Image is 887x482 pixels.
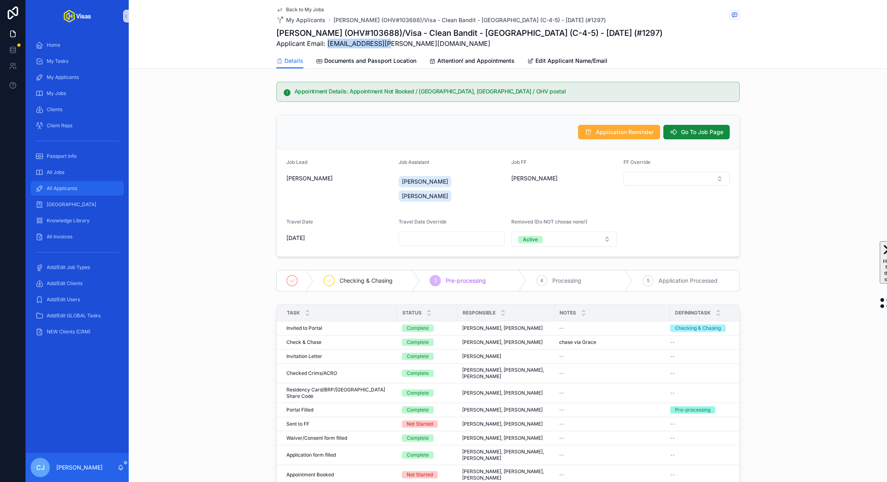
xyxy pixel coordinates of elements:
[276,27,663,39] h1: [PERSON_NAME] (OHV#103688)/Visa - Clean Bandit - [GEOGRAPHIC_DATA] (C-4-5) - [DATE] (#1297)
[437,57,515,65] span: Attention! and Appointments
[31,70,124,85] a: My Applicants
[286,353,322,360] span: Invitation Letter
[527,54,607,70] a: Edit Applicant Name/Email
[446,277,486,285] span: Pre-processing
[276,6,324,13] a: Back to My Jobs
[26,32,129,350] div: scrollable content
[675,310,711,316] span: DefiningTask
[276,39,663,48] span: Applicant Email: [EMAIL_ADDRESS][PERSON_NAME][DOMAIN_NAME]
[596,128,654,136] span: Application Reminder
[31,86,124,101] a: My Jobs
[286,219,313,225] span: Travel Date
[286,159,307,165] span: Job Lead
[462,325,543,331] span: [PERSON_NAME], [PERSON_NAME]
[540,277,543,284] span: 4
[47,90,66,97] span: My Jobs
[36,463,45,472] span: CJ
[47,264,90,271] span: Add/Edit Job Types
[286,6,324,13] span: Back to My Jobs
[399,219,447,225] span: Travel Date Override
[663,125,730,139] button: Go To Job Page
[407,325,429,332] div: Complete
[462,468,549,481] span: [PERSON_NAME], [PERSON_NAME], [PERSON_NAME]
[402,192,448,200] span: [PERSON_NAME]
[670,472,675,478] span: --
[31,165,124,180] a: All Jobs
[31,325,124,339] a: NEW Clients (CRM)
[399,159,429,165] span: Job Assistant
[560,310,576,316] span: Notes
[681,128,723,136] span: Go To Job Page
[333,16,606,24] a: [PERSON_NAME] (OHV#103688)/Visa - Clean Bandit - [GEOGRAPHIC_DATA] (C-4-5) - [DATE] (#1297)
[47,58,68,64] span: My Tasks
[47,217,90,224] span: Knowledge Library
[47,296,80,303] span: Add/Edit Users
[552,277,581,285] span: Processing
[670,421,675,427] span: --
[535,57,607,65] span: Edit Applicant Name/Email
[64,10,91,23] img: App logo
[670,353,675,360] span: --
[407,339,429,346] div: Complete
[670,390,675,396] span: --
[284,57,303,65] span: Details
[407,451,429,459] div: Complete
[407,406,429,414] div: Complete
[511,232,617,247] button: Select Button
[286,325,322,331] span: Invited to Portal
[511,159,527,165] span: Job FF
[286,234,393,242] span: [DATE]
[462,407,543,413] span: [PERSON_NAME], [PERSON_NAME]
[511,174,558,182] span: [PERSON_NAME]
[276,54,303,69] a: Details
[647,277,650,284] span: 5
[286,339,321,345] span: Check & Chase
[31,292,124,307] a: Add/Edit Users
[559,390,564,396] span: --
[324,57,416,65] span: Documents and Passport Location
[47,329,91,335] span: NEW Clients (CRM)
[286,421,309,427] span: Sent to FF
[31,197,124,212] a: [GEOGRAPHIC_DATA]
[559,353,564,360] span: --
[47,42,60,48] span: Home
[559,421,564,427] span: --
[462,353,501,360] span: [PERSON_NAME]
[47,234,72,240] span: All Invoices
[316,54,416,70] a: Documents and Passport Location
[670,370,675,376] span: --
[31,260,124,275] a: Add/Edit Job Types
[286,472,334,478] span: Appointment Booked
[31,230,124,244] a: All Invoices
[624,172,730,186] button: Select Button
[47,185,77,192] span: All Applicants
[675,325,721,332] div: Checking & Chasing
[559,339,596,345] span: chase via Grace
[407,434,429,442] div: Complete
[31,149,124,163] a: Passport Info
[276,16,325,24] a: My Applicants
[462,339,543,345] span: [PERSON_NAME], [PERSON_NAME]
[31,102,124,117] a: Clients
[286,16,325,24] span: My Applicants
[523,236,538,243] div: Active
[286,387,392,399] span: Residency Card/BRP/[GEOGRAPHIC_DATA] Share Code
[56,463,103,472] p: [PERSON_NAME]
[286,174,333,182] span: [PERSON_NAME]
[407,370,429,377] div: Complete
[407,420,433,428] div: Not Started
[31,276,124,291] a: Add/Edit Clients
[31,118,124,133] a: Client Reps
[47,201,96,208] span: [GEOGRAPHIC_DATA]
[294,89,733,94] h5: Appointment Details: Appointment Not Booked / London, UK / OHV postal
[31,213,124,228] a: Knowledge Library
[47,153,76,159] span: Passport Info
[559,370,564,376] span: --
[340,277,393,285] span: Checking & Chasing
[47,280,82,287] span: Add/Edit Clients
[47,122,72,129] span: Client Reps
[670,339,675,345] span: --
[31,38,124,52] a: Home
[287,310,300,316] span: Task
